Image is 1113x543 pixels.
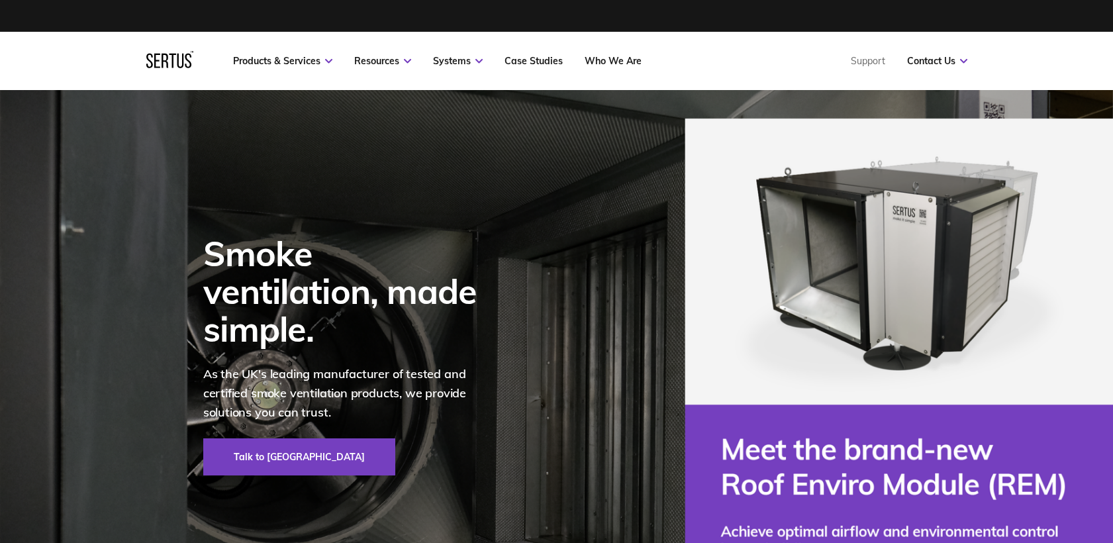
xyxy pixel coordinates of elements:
[203,365,495,422] p: As the UK's leading manufacturer of tested and certified smoke ventilation products, we provide s...
[907,55,967,67] a: Contact Us
[203,438,395,475] a: Talk to [GEOGRAPHIC_DATA]
[851,55,885,67] a: Support
[505,55,563,67] a: Case Studies
[354,55,411,67] a: Resources
[233,55,332,67] a: Products & Services
[203,234,495,348] div: Smoke ventilation, made simple.
[585,55,642,67] a: Who We Are
[433,55,483,67] a: Systems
